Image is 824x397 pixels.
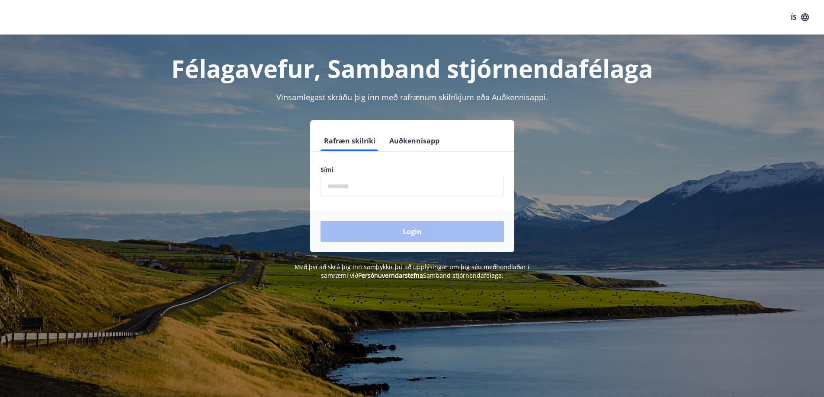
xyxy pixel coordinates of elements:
label: Sími [321,165,504,174]
h1: Félagavefur, Samband stjórnendafélaga [111,52,713,85]
button: Rafræn skilríki [321,130,379,151]
button: ÍS [786,10,814,25]
span: Vinsamlegast skráðu þig inn með rafrænum skilríkjum eða Auðkennisappi. [276,92,548,102]
button: Auðkennisapp [386,130,443,151]
a: Persónuverndarstefna [358,271,423,279]
span: Með því að skrá þig inn samþykkir þú að upplýsingar um þig séu meðhöndlaðar í samræmi við Samband... [295,263,529,279]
